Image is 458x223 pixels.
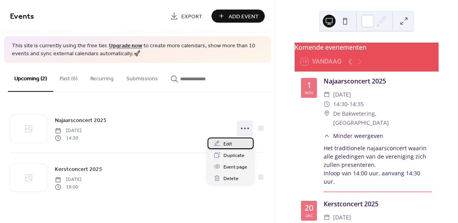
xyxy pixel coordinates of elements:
div: Komende evenementen [295,43,439,52]
button: Add Event [212,10,265,23]
div: Najaarsconcert 2025 [324,76,432,86]
button: Submissions [120,63,164,91]
div: nov [305,91,313,95]
div: ​ [324,90,330,99]
span: Event page [223,163,247,171]
a: Export [164,10,208,23]
span: 14:30 [55,134,82,142]
div: dec [305,213,313,217]
div: ​ [324,109,330,118]
button: ​Minder weergeven [324,132,383,140]
div: Het traditionele najaarsconcert waarin alle geledingen van de vereniging zich zullen presenteren.... [324,144,432,186]
span: Duplicate [223,151,245,160]
button: Upcoming (2) [8,63,53,92]
a: Kerstconcert 2025 [55,165,102,174]
span: Events [10,9,34,24]
div: 20 [305,204,313,212]
a: Najaarsconcert 2025 [55,116,107,125]
span: Edit [223,140,232,148]
span: [DATE] [55,127,82,134]
div: Kerstconcert 2025 [324,199,432,209]
span: This site is currently using the free tier. to create more calendars, show more than 10 events an... [12,42,263,58]
span: 14:35 [349,99,364,109]
span: Delete [223,175,239,183]
span: 19:00 [55,183,82,190]
span: [DATE] [333,90,351,99]
button: Recurring [84,63,120,91]
span: - [347,99,349,109]
button: Past (6) [53,63,84,91]
span: Minder weergeven [333,132,383,140]
span: [DATE] [55,176,82,183]
span: Add Event [229,12,259,21]
span: Najaarsconcert 2025 [55,116,107,125]
div: ​ [324,213,330,222]
span: Export [181,12,202,21]
span: [DATE] [333,213,351,222]
div: ​ [324,99,330,109]
span: De Bakwetering, [GEOGRAPHIC_DATA] [333,109,432,128]
div: ​ [324,132,330,140]
a: Upgrade now [109,41,142,51]
div: 1 [307,81,311,89]
span: 14:30 [333,99,347,109]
